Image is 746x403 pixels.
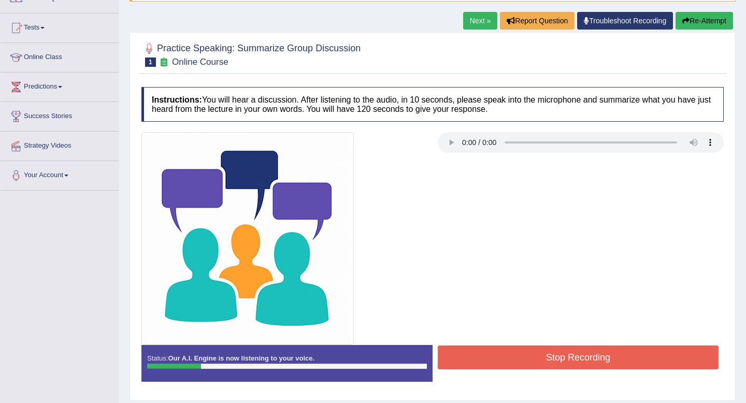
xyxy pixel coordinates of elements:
a: Troubleshoot Recording [577,12,673,30]
button: Re-Attempt [676,12,733,30]
h2: Practice Speaking: Summarize Group Discussion [141,41,361,67]
h4: You will hear a discussion. After listening to the audio, in 10 seconds, please speak into the mi... [141,87,724,122]
a: Strategy Videos [1,132,119,157]
a: Your Account [1,161,119,187]
button: Stop Recording [438,346,719,369]
a: Predictions [1,73,119,98]
a: Online Class [1,43,119,69]
button: Report Question [500,12,575,30]
b: Instructions: [152,95,202,104]
small: Online Course [172,57,228,67]
strong: Our A.I. Engine is now listening to your voice. [168,354,314,362]
a: Next » [463,12,497,30]
a: Tests [1,13,119,39]
a: Success Stories [1,102,119,128]
span: 1 [145,57,156,67]
div: Status: [141,345,433,381]
small: Exam occurring question [159,57,169,67]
